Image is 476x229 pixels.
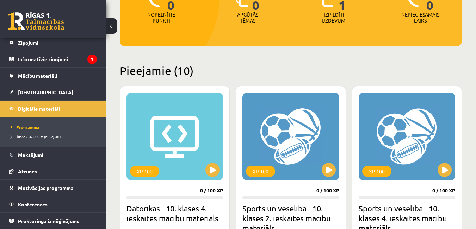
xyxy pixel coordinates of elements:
[18,34,97,51] legend: Ziņojumi
[401,12,439,24] p: Nepieciešamais laiks
[246,166,275,177] div: XP 100
[9,163,97,179] a: Atzīmes
[362,166,391,177] div: XP 100
[87,55,97,64] i: 1
[130,166,159,177] div: XP 100
[18,89,73,95] span: [DEMOGRAPHIC_DATA]
[120,64,462,77] h2: Pieejamie (10)
[9,213,97,229] a: Proktoringa izmēģinājums
[8,12,64,30] a: Rīgas 1. Tālmācības vidusskola
[18,147,97,163] legend: Maksājumi
[18,106,60,112] span: Digitālie materiāli
[9,101,97,117] a: Digitālie materiāli
[9,196,97,212] a: Konferences
[9,34,97,51] a: Ziņojumi
[9,51,97,67] a: Informatīvie ziņojumi1
[320,12,348,24] p: Izpildīti uzdevumi
[11,124,99,130] a: Programma
[18,218,79,224] span: Proktoringa izmēģinājums
[18,72,57,79] span: Mācību materiāli
[11,133,62,139] span: Biežāk uzdotie jautājumi
[11,124,39,130] span: Programma
[18,51,97,67] legend: Informatīvie ziņojumi
[11,133,99,139] a: Biežāk uzdotie jautājumi
[9,68,97,84] a: Mācību materiāli
[234,12,261,24] p: Apgūtās tēmas
[9,147,97,163] a: Maksājumi
[9,84,97,100] a: [DEMOGRAPHIC_DATA]
[147,12,175,24] p: Nopelnītie punkti
[9,180,97,196] a: Motivācijas programma
[126,203,223,223] h2: Datorikas - 10. klases 4. ieskaites mācību materiāls
[18,168,37,174] span: Atzīmes
[18,185,74,191] span: Motivācijas programma
[18,201,48,208] span: Konferences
